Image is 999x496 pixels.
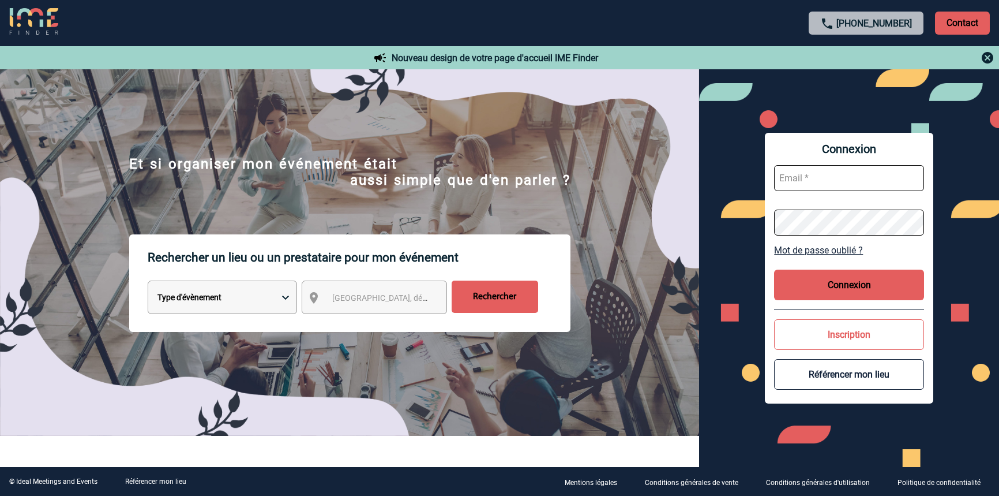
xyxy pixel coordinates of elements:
[774,359,924,390] button: Référencer mon lieu
[125,478,186,486] a: Référencer mon lieu
[452,281,538,313] input: Rechercher
[774,142,924,156] span: Connexion
[836,18,912,29] a: [PHONE_NUMBER]
[774,165,924,191] input: Email *
[774,319,924,350] button: Inscription
[888,476,999,487] a: Politique de confidentialité
[897,479,981,487] p: Politique de confidentialité
[757,476,888,487] a: Conditions générales d'utilisation
[774,270,924,300] button: Connexion
[148,234,570,281] p: Rechercher un lieu ou un prestataire pour mon événement
[555,476,636,487] a: Mentions légales
[565,479,617,487] p: Mentions légales
[636,476,757,487] a: Conditions générales de vente
[332,293,493,303] span: [GEOGRAPHIC_DATA], département, région...
[766,479,870,487] p: Conditions générales d'utilisation
[820,17,834,31] img: call-24-px.png
[645,479,738,487] p: Conditions générales de vente
[935,12,990,35] p: Contact
[774,245,924,256] a: Mot de passe oublié ?
[9,478,97,486] div: © Ideal Meetings and Events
